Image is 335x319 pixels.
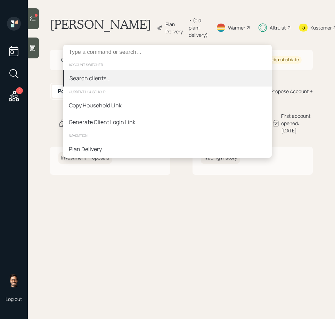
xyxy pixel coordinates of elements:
[69,101,122,109] div: Copy Household Link
[69,118,136,126] div: Generate Client Login Link
[69,145,102,153] div: Plan Delivery
[63,59,272,70] div: account switcher
[63,87,272,97] div: current household
[63,130,272,141] div: navigation
[63,45,272,59] input: Type a command or search…
[70,74,111,82] div: Search clients...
